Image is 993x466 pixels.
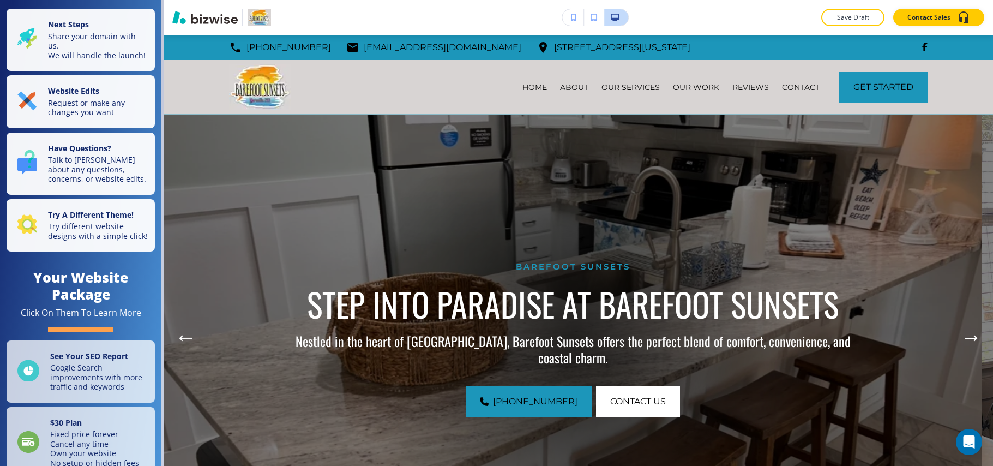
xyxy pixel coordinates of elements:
[229,39,331,56] a: [PHONE_NUMBER]
[7,75,155,128] button: Website EditsRequest or make any changes you want
[7,269,155,303] h4: Your Website Package
[516,261,630,272] span: Barefoot Sunsets
[50,351,128,361] strong: See Your SEO Report
[853,81,913,94] span: GET STARTED
[229,64,291,110] img: Barefoot Sunsets
[364,39,521,56] p: [EMAIL_ADDRESS][DOMAIN_NAME]
[48,210,134,220] strong: Try A Different Theme!
[48,222,148,241] p: Try different website designs with a simple click!
[956,429,982,455] div: Open Intercom Messenger
[48,143,111,153] strong: Have Questions?
[48,86,99,96] strong: Website Edits
[7,340,155,403] a: See Your SEO ReportGoogle Search improvements with more traffic and keywords
[21,307,141,319] div: Click On Them To Learn More
[50,417,82,428] strong: $ 30 Plan
[537,39,690,56] a: [STREET_ADDRESS][US_STATE]
[174,319,196,358] div: Previous Slide
[174,327,196,349] button: Previous Hero Image
[248,9,271,26] img: Your Logo
[48,32,148,61] p: Share your domain with us. We will handle the launch!
[893,9,984,26] button: Contact Sales
[7,133,155,195] button: Have Questions?Talk to [PERSON_NAME] about any questions, concerns, or website edits.
[50,363,148,392] p: Google Search improvements with more traffic and keywords
[172,11,238,24] img: Bizwise Logo
[291,284,854,323] p: STEP INTO PARADISE AT BAREFOOT SUNSETS
[493,395,577,408] span: [PHONE_NUMBER]
[48,98,148,117] p: Request or make any changes you want
[835,13,870,22] p: Save Draft
[554,39,690,56] p: [STREET_ADDRESS][US_STATE]
[7,9,155,71] button: Next StepsShare your domain with us.We will handle the launch!
[821,9,884,26] button: Save Draft
[782,82,820,93] p: CONTACT
[7,199,155,252] button: Try A Different Theme!Try different website designs with a simple click!
[601,82,660,93] p: OUR SERVICES
[522,82,547,93] p: HOME
[839,72,928,103] button: GET STARTED
[560,82,588,93] p: ABOUT
[960,319,982,358] div: Next Slide
[732,82,769,93] p: REVIEWS
[346,39,521,56] a: [EMAIL_ADDRESS][DOMAIN_NAME]
[48,19,89,29] strong: Next Steps
[960,327,982,349] button: Next Hero Image
[907,13,950,22] p: Contact Sales
[610,395,666,408] span: CONTACT US
[466,386,592,417] a: [PHONE_NUMBER]
[596,386,680,417] button: CONTACT US
[48,155,148,184] p: Talk to [PERSON_NAME] about any questions, concerns, or website edits.
[291,333,854,366] p: Nestled in the heart of [GEOGRAPHIC_DATA], Barefoot Sunsets offers the perfect blend of comfort, ...
[246,39,331,56] p: [PHONE_NUMBER]
[673,82,719,93] p: OUR WORK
